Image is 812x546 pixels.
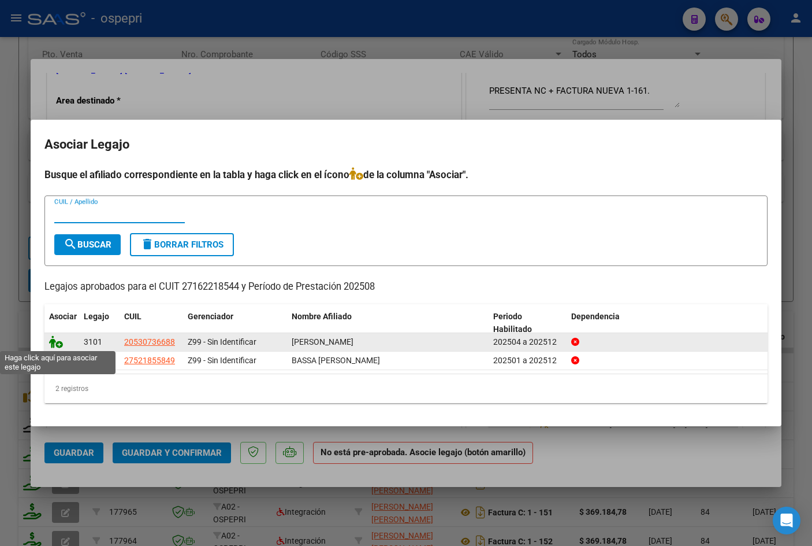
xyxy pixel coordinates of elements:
div: 202501 a 202512 [493,354,562,367]
h4: Busque el afiliado correspondiente en la tabla y haga click en el ícono de la columna "Asociar". [44,167,768,182]
span: Gerenciador [188,312,233,321]
span: BASSA VALENTINA ABRIL [292,356,380,365]
mat-icon: delete [140,237,154,251]
span: Nombre Afiliado [292,312,352,321]
h2: Asociar Legajo [44,134,768,156]
button: Borrar Filtros [130,233,234,256]
datatable-header-cell: Asociar [44,304,79,342]
div: Open Intercom Messenger [773,507,800,534]
span: CUIL [124,312,141,321]
span: Borrar Filtros [140,239,224,250]
button: Buscar [54,234,121,255]
span: Dependencia [571,312,620,321]
span: Buscar [64,239,111,250]
span: 27521855849 [124,356,175,365]
span: Periodo Habilitado [493,312,532,334]
datatable-header-cell: Dependencia [567,304,768,342]
p: Legajos aprobados para el CUIT 27162218544 y Período de Prestación 202508 [44,280,768,294]
mat-icon: search [64,237,77,251]
span: Z99 - Sin Identificar [188,337,256,346]
span: 2566 [84,356,102,365]
datatable-header-cell: Legajo [79,304,120,342]
span: Z99 - Sin Identificar [188,356,256,365]
span: RIQUELME RAMIRO [292,337,353,346]
div: 202504 a 202512 [493,335,562,349]
span: 3101 [84,337,102,346]
span: 20530736688 [124,337,175,346]
span: Legajo [84,312,109,321]
datatable-header-cell: CUIL [120,304,183,342]
div: 2 registros [44,374,768,403]
datatable-header-cell: Nombre Afiliado [287,304,489,342]
datatable-header-cell: Gerenciador [183,304,287,342]
datatable-header-cell: Periodo Habilitado [489,304,567,342]
span: Asociar [49,312,77,321]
